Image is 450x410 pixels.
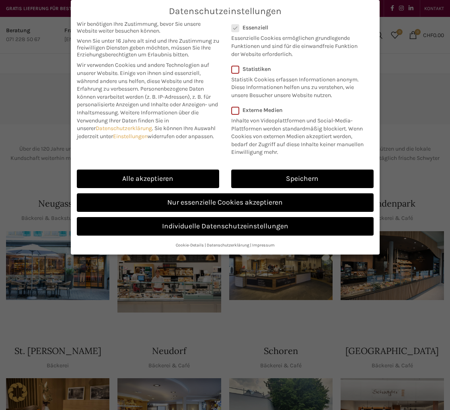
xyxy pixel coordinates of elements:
label: Statistiken [231,66,363,72]
a: Alle akzeptieren [77,170,219,188]
a: Impressum [252,242,275,248]
a: Datenschutzerklärung [96,125,152,132]
a: Speichern [231,170,374,188]
span: Datenschutzeinstellungen [169,6,282,17]
a: Individuelle Datenschutzeinstellungen [77,217,374,236]
span: Wir benötigen Ihre Zustimmung, bevor Sie unsere Website weiter besuchen können. [77,21,219,34]
span: Weitere Informationen über die Verwendung Ihrer Daten finden Sie in unserer . [77,109,199,132]
p: Statistik Cookies erfassen Informationen anonym. Diese Informationen helfen uns zu verstehen, wie... [231,72,363,99]
label: Externe Medien [231,107,368,114]
span: Sie können Ihre Auswahl jederzeit unter widerrufen oder anpassen. [77,125,216,140]
a: Einstellungen [113,133,148,140]
p: Essenzielle Cookies ermöglichen grundlegende Funktionen und sind für die einwandfreie Funktion de... [231,31,363,58]
label: Essenziell [231,24,363,31]
a: Cookie-Details [176,242,204,248]
span: Wir verwenden Cookies und andere Technologien auf unserer Website. Einige von ihnen sind essenzie... [77,62,209,92]
a: Nur essenzielle Cookies akzeptieren [77,193,374,212]
a: Datenschutzerklärung [207,242,249,248]
span: Personenbezogene Daten können verarbeitet werden (z. B. IP-Adressen), z. B. für personalisierte A... [77,85,218,116]
p: Inhalte von Videoplattformen und Social-Media-Plattformen werden standardmäßig blockiert. Wenn Co... [231,114,368,156]
span: Wenn Sie unter 16 Jahre alt sind und Ihre Zustimmung zu freiwilligen Diensten geben möchten, müss... [77,37,219,58]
